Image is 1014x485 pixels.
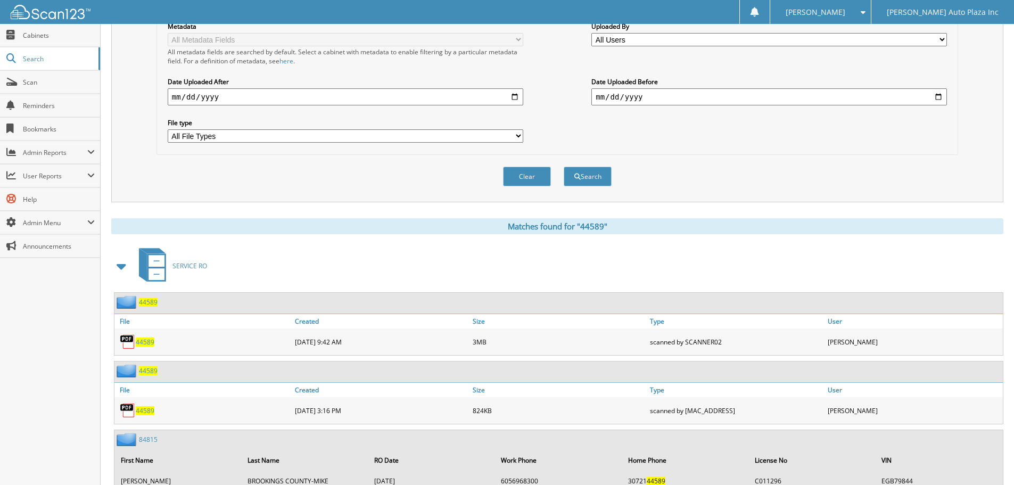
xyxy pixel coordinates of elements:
th: Last Name [242,449,368,471]
a: 44589 [136,338,154,347]
span: Admin Reports [23,148,87,157]
label: Metadata [168,22,523,31]
a: File [114,383,292,397]
label: File type [168,118,523,127]
a: Size [470,383,648,397]
a: 44589 [136,406,154,415]
img: PDF.png [120,334,136,350]
th: VIN [876,449,1002,471]
a: File [114,314,292,328]
label: Uploaded By [591,22,947,31]
span: SERVICE RO [172,261,207,270]
span: Cabinets [23,31,95,40]
a: Type [647,314,825,328]
img: PDF.png [120,402,136,418]
div: Matches found for "44589" [111,218,1003,234]
div: scanned by [MAC_ADDRESS] [647,400,825,421]
a: User [825,383,1003,397]
span: Admin Menu [23,218,87,227]
span: User Reports [23,171,87,180]
span: Bookmarks [23,125,95,134]
label: Date Uploaded After [168,77,523,86]
div: [PERSON_NAME] [825,331,1003,352]
input: end [591,88,947,105]
a: 44589 [139,366,158,375]
div: [PERSON_NAME] [825,400,1003,421]
a: Created [292,314,470,328]
label: Date Uploaded Before [591,77,947,86]
span: Help [23,195,95,204]
th: License No [749,449,875,471]
div: All metadata fields are searched by default. Select a cabinet with metadata to enable filtering b... [168,47,523,65]
a: 84815 [139,435,158,444]
th: RO Date [369,449,494,471]
a: User [825,314,1003,328]
a: Type [647,383,825,397]
div: [DATE] 9:42 AM [292,331,470,352]
img: scan123-logo-white.svg [11,5,90,19]
span: Scan [23,78,95,87]
a: 44589 [139,298,158,307]
div: scanned by SCANNER02 [647,331,825,352]
button: Search [564,167,612,186]
a: Size [470,314,648,328]
img: folder2.png [117,295,139,309]
span: [PERSON_NAME] [786,9,845,15]
a: here [279,56,293,65]
div: [DATE] 3:16 PM [292,400,470,421]
button: Clear [503,167,551,186]
img: folder2.png [117,433,139,446]
a: SERVICE RO [133,245,207,287]
span: Announcements [23,242,95,251]
input: start [168,88,523,105]
th: First Name [116,449,241,471]
img: folder2.png [117,364,139,377]
div: 824KB [470,400,648,421]
span: Reminders [23,101,95,110]
a: Created [292,383,470,397]
span: Search [23,54,93,63]
div: 3MB [470,331,648,352]
th: Home Phone [623,449,748,471]
span: [PERSON_NAME] Auto Plaza Inc [887,9,999,15]
th: Work Phone [496,449,621,471]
